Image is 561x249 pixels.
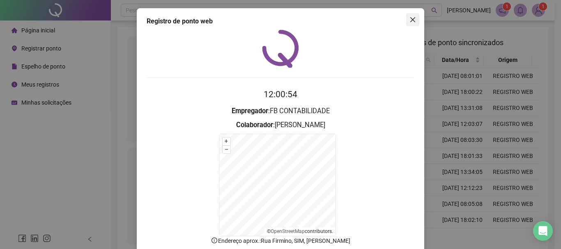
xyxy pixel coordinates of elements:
[147,236,414,245] p: Endereço aprox. : Rua Firmino, SIM, [PERSON_NAME]
[211,237,218,244] span: info-circle
[223,137,230,145] button: +
[406,13,419,26] button: Close
[147,16,414,26] div: Registro de ponto web
[223,146,230,153] button: –
[147,106,414,117] h3: : FB CONTABILIDADE
[264,89,297,99] time: 12:00:54
[267,228,333,234] li: © contributors.
[232,107,268,115] strong: Empregador
[236,121,273,129] strong: Colaborador
[262,30,299,68] img: QRPoint
[271,228,305,234] a: OpenStreetMap
[147,120,414,130] h3: : [PERSON_NAME]
[409,16,416,23] span: close
[533,221,553,241] div: Open Intercom Messenger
